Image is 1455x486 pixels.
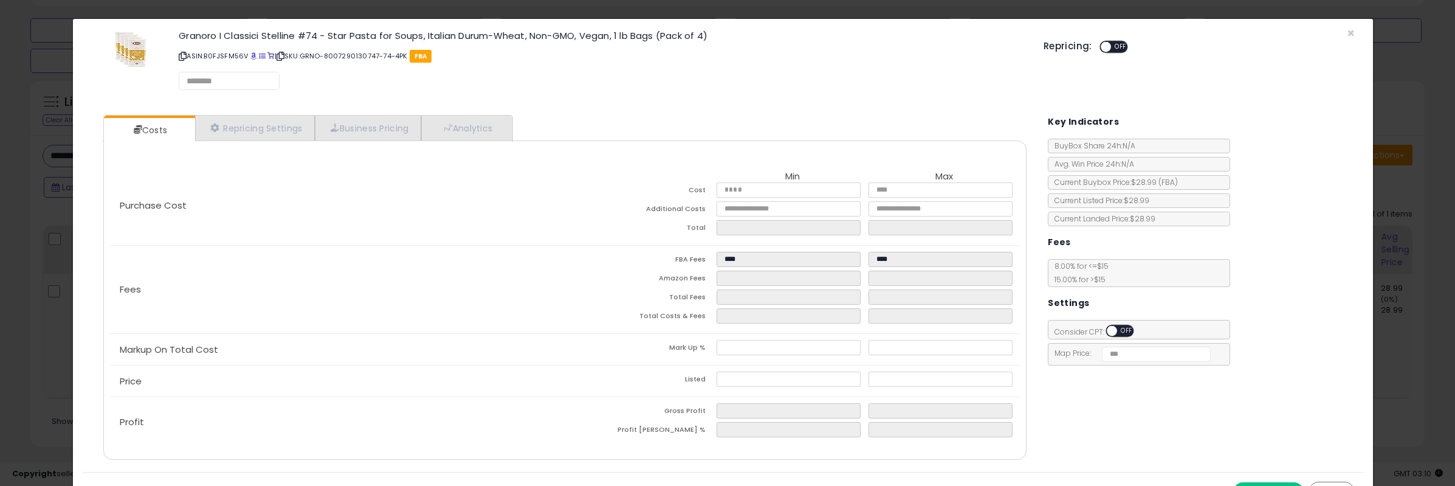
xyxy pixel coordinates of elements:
[112,31,149,68] img: 41hiIvuWfoL._SL60_.jpg
[1158,177,1178,187] span: ( FBA )
[110,417,565,427] p: Profit
[565,308,717,327] td: Total Costs & Fees
[565,340,717,359] td: Mark Up %
[250,51,257,61] a: BuyBox page
[565,372,717,391] td: Listed
[1048,327,1150,337] span: Consider CPT:
[179,46,1025,66] p: ASIN: B0FJSFM56V | SKU: GRNO-8007290130747-74-4PK
[565,422,717,441] td: Profit [PERSON_NAME] %
[1048,348,1211,358] span: Map Price:
[195,116,315,141] a: Repricing Settings
[110,377,565,386] p: Price
[1347,24,1355,42] span: ×
[110,345,565,355] p: Markup On Total Cost
[565,403,717,422] td: Gross Profit
[267,51,274,61] a: Your listing only
[565,290,717,308] td: Total Fees
[1111,42,1130,52] span: OFF
[1048,296,1089,311] h5: Settings
[421,116,511,141] a: Analytics
[1048,235,1071,250] h5: Fees
[1048,195,1149,206] span: Current Listed Price: $28.99
[565,201,717,220] td: Additional Costs
[315,116,421,141] a: Business Pricing
[869,172,1020,182] th: Max
[717,172,869,182] th: Min
[565,220,717,239] td: Total
[1044,41,1092,51] h5: Repricing:
[1048,141,1135,151] span: BuyBox Share 24h: N/A
[110,285,565,294] p: Fees
[104,118,194,142] a: Costs
[565,271,717,290] td: Amazon Fees
[1048,114,1119,130] h5: Key Indicators
[565,182,717,201] td: Cost
[1117,326,1137,336] span: OFF
[179,31,1025,40] h3: Granoro I Classici Stelline #74 - Star Pasta for Soups, Italian Durum-Wheat, Non-GMO, Vegan, 1 lb...
[1048,261,1109,285] span: 8.00 % for <= $15
[1048,159,1134,169] span: Avg. Win Price 24h: N/A
[110,201,565,210] p: Purchase Cost
[565,252,717,271] td: FBA Fees
[1131,177,1178,187] span: $28.99
[259,51,266,61] a: All offer listings
[1048,177,1178,187] span: Current Buybox Price:
[410,50,432,63] span: FBA
[1048,213,1155,224] span: Current Landed Price: $28.99
[1048,274,1106,285] span: 15.00 % for > $15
